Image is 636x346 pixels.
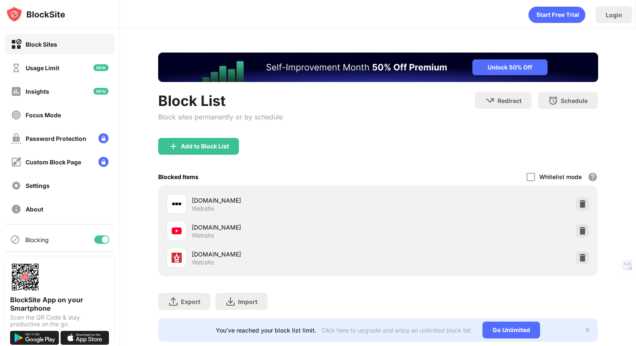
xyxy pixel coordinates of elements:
[10,331,59,345] img: get-it-on-google-play.svg
[561,97,588,104] div: Schedule
[26,41,57,48] div: Block Sites
[192,205,214,212] div: Website
[26,135,86,142] div: Password Protection
[528,6,586,23] div: animation
[158,173,199,180] div: Blocked Items
[11,180,21,191] img: settings-off.svg
[11,63,21,73] img: time-usage-off.svg
[26,64,59,71] div: Usage Limit
[158,53,598,82] iframe: Banner
[181,143,229,150] div: Add to Block List
[25,236,49,243] div: Blocking
[158,92,283,109] div: Block List
[93,88,109,95] img: new-icon.svg
[11,86,21,97] img: insights-off.svg
[6,6,65,23] img: logo-blocksite.svg
[98,157,109,167] img: lock-menu.svg
[498,97,522,104] div: Redirect
[172,226,182,236] img: favicons
[26,206,43,213] div: About
[539,173,582,180] div: Whitelist mode
[61,331,109,345] img: download-on-the-app-store.svg
[10,314,109,328] div: Scan the QR Code & stay productive on the go
[98,133,109,143] img: lock-menu.svg
[11,39,21,50] img: block-on.svg
[11,133,21,144] img: password-protection-off.svg
[26,88,49,95] div: Insights
[172,253,182,263] img: favicons
[10,262,40,292] img: options-page-qr-code.png
[216,327,316,334] div: You’ve reached your block list limit.
[192,259,214,266] div: Website
[11,110,21,120] img: focus-off.svg
[11,204,21,214] img: about-off.svg
[11,157,21,167] img: customize-block-page-off.svg
[26,111,61,119] div: Focus Mode
[192,196,378,205] div: [DOMAIN_NAME]
[93,64,109,71] img: new-icon.svg
[192,250,378,259] div: [DOMAIN_NAME]
[10,235,20,245] img: blocking-icon.svg
[238,298,257,305] div: Import
[321,327,472,334] div: Click here to upgrade and enjoy an unlimited block list.
[482,322,540,338] div: Go Unlimited
[181,298,200,305] div: Export
[26,182,50,189] div: Settings
[606,11,622,18] div: Login
[26,158,81,166] div: Custom Block Page
[584,327,591,333] img: x-button.svg
[192,223,378,232] div: [DOMAIN_NAME]
[192,232,214,239] div: Website
[10,296,109,312] div: BlockSite App on your Smartphone
[158,113,283,121] div: Block sites permanently or by schedule
[172,199,182,209] img: favicons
